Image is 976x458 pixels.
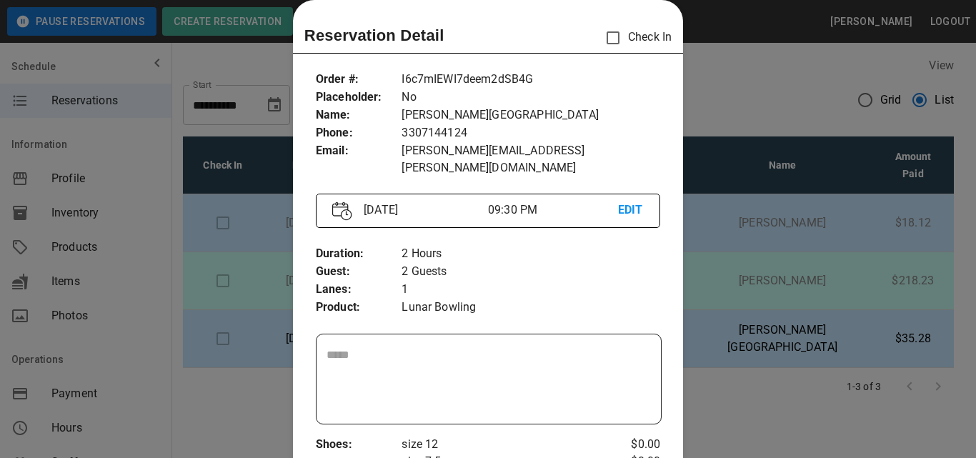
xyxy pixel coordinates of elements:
p: Shoes : [316,436,402,454]
p: 3307144124 [402,124,660,142]
p: Reservation Detail [304,24,444,47]
p: Duration : [316,245,402,263]
p: Name : [316,106,402,124]
p: 2 Hours [402,245,660,263]
p: Lanes : [316,281,402,299]
p: No [402,89,660,106]
img: Vector [332,201,352,221]
p: 2 Guests [402,263,660,281]
p: Email : [316,142,402,160]
p: Order # : [316,71,402,89]
p: [DATE] [358,201,488,219]
p: 1 [402,281,660,299]
p: Placeholder : [316,89,402,106]
p: size 12 [402,436,602,453]
p: 09:30 PM [488,201,618,219]
p: Phone : [316,124,402,142]
p: [PERSON_NAME][GEOGRAPHIC_DATA] [402,106,660,124]
p: Guest : [316,263,402,281]
p: [PERSON_NAME][EMAIL_ADDRESS][PERSON_NAME][DOMAIN_NAME] [402,142,660,176]
p: EDIT [618,201,644,219]
p: Product : [316,299,402,317]
p: $0.00 [603,436,660,453]
p: Lunar Bowling [402,299,660,317]
p: I6c7mIEWI7deem2dSB4G [402,71,660,89]
p: Check In [598,23,672,53]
